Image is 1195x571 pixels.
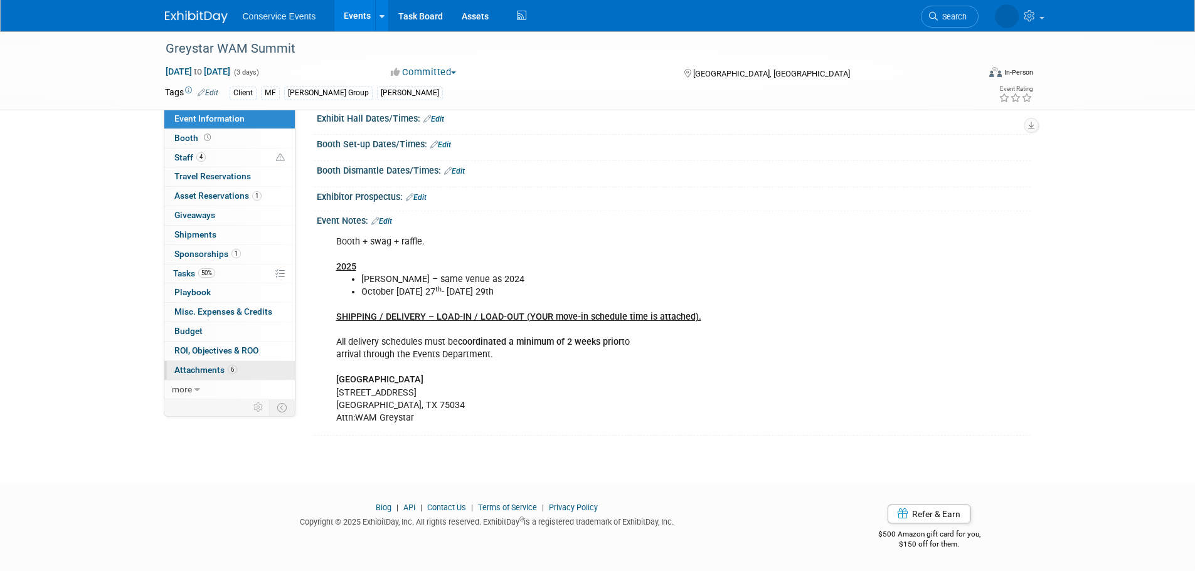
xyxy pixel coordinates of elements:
[317,187,1031,204] div: Exhibitor Prospectus:
[317,135,1031,151] div: Booth Set-up Dates/Times:
[165,86,218,100] td: Tags
[317,109,1031,125] div: Exhibit Hall Dates/Times:
[164,206,295,225] a: Giveaways
[174,152,206,162] span: Staff
[938,12,967,21] span: Search
[164,245,295,264] a: Sponsorships1
[444,167,465,175] a: Edit
[478,503,537,512] a: Terms of Service
[430,140,451,149] a: Edit
[403,503,415,512] a: API
[435,285,442,293] sup: th
[201,133,213,142] span: Booth not reserved yet
[174,113,245,123] span: Event Information
[519,516,524,523] sup: ®
[231,249,241,258] span: 1
[252,191,262,201] span: 1
[336,374,423,385] b: [GEOGRAPHIC_DATA]
[198,268,215,278] span: 50%
[336,312,701,322] u: SHIPPING / DELIVERY – LOAD-IN / LOAD-OUT (YOUR move-in schedule time is attached).
[243,11,316,21] span: Conservice Events
[174,306,272,317] span: Misc. Expenses & Credits
[164,342,295,360] a: ROI, Objectives & ROO
[276,152,285,164] span: Potential Scheduling Conflict -- at least one attendee is tagged in another overlapping event.
[173,268,215,278] span: Tasks
[174,210,215,220] span: Giveaways
[989,67,1002,77] img: Format-Inperson.png
[921,6,979,28] a: Search
[164,380,295,399] a: more
[230,86,257,100] div: Client
[174,326,203,336] span: Budget
[905,65,1034,84] div: Event Format
[164,226,295,244] a: Shipments
[261,86,280,100] div: MF
[376,503,391,512] a: Blog
[165,513,810,528] div: Copyright © 2025 ExhibitDay, Inc. All rights reserved. ExhibitDay is a registered trademark of Ex...
[161,38,960,60] div: Greystar WAM Summit
[174,133,213,143] span: Booth
[828,539,1031,550] div: $150 off for them.
[995,4,1019,28] img: Abby Reaves
[828,521,1031,550] div: $500 Amazon gift card for you,
[336,261,356,272] u: 2025
[406,193,427,202] a: Edit
[174,365,237,375] span: Attachments
[248,399,270,416] td: Personalize Event Tab Strip
[164,187,295,206] a: Asset Reservations1
[174,171,251,181] span: Travel Reservations
[174,345,258,355] span: ROI, Objectives & ROO
[317,211,1031,228] div: Event Notes:
[164,265,295,283] a: Tasks50%
[361,273,885,286] li: [PERSON_NAME] – same venue as 2024
[468,503,476,512] span: |
[888,505,970,523] a: Refer & Earn
[174,191,262,201] span: Asset Reservations
[284,86,373,100] div: [PERSON_NAME] Group
[164,129,295,148] a: Booth
[423,115,444,123] a: Edit
[192,66,204,76] span: to
[317,161,1031,177] div: Booth Dismantle Dates/Times:
[999,86,1033,92] div: Event Rating
[164,283,295,302] a: Playbook
[174,249,241,259] span: Sponsorships
[549,503,598,512] a: Privacy Policy
[196,152,206,162] span: 4
[165,11,228,23] img: ExhibitDay
[386,66,461,79] button: Committed
[567,337,622,347] b: 2 weeks prior
[377,86,443,100] div: [PERSON_NAME]
[164,361,295,380] a: Attachments6
[539,503,547,512] span: |
[693,69,850,78] span: [GEOGRAPHIC_DATA], [GEOGRAPHIC_DATA]
[174,229,216,239] span: Shipments
[174,287,211,297] span: Playbook
[371,217,392,226] a: Edit
[458,337,565,347] b: coordinated a minimum of
[172,384,192,394] span: more
[164,110,295,128] a: Event Information
[1004,68,1033,77] div: In-Person
[233,68,259,76] span: (3 days)
[198,88,218,97] a: Edit
[393,503,401,512] span: |
[164,322,295,341] a: Budget
[269,399,295,416] td: Toggle Event Tabs
[164,149,295,167] a: Staff4
[327,229,893,431] div: Booth + swag + raffle. All delivery schedules must be to arrival through the Events Department. [...
[164,303,295,322] a: Misc. Expenses & Credits
[417,503,425,512] span: |
[361,286,885,298] li: October [DATE] 27 - [DATE] 29th
[228,365,237,374] span: 6
[164,167,295,186] a: Travel Reservations
[165,66,231,77] span: [DATE] [DATE]
[427,503,466,512] a: Contact Us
